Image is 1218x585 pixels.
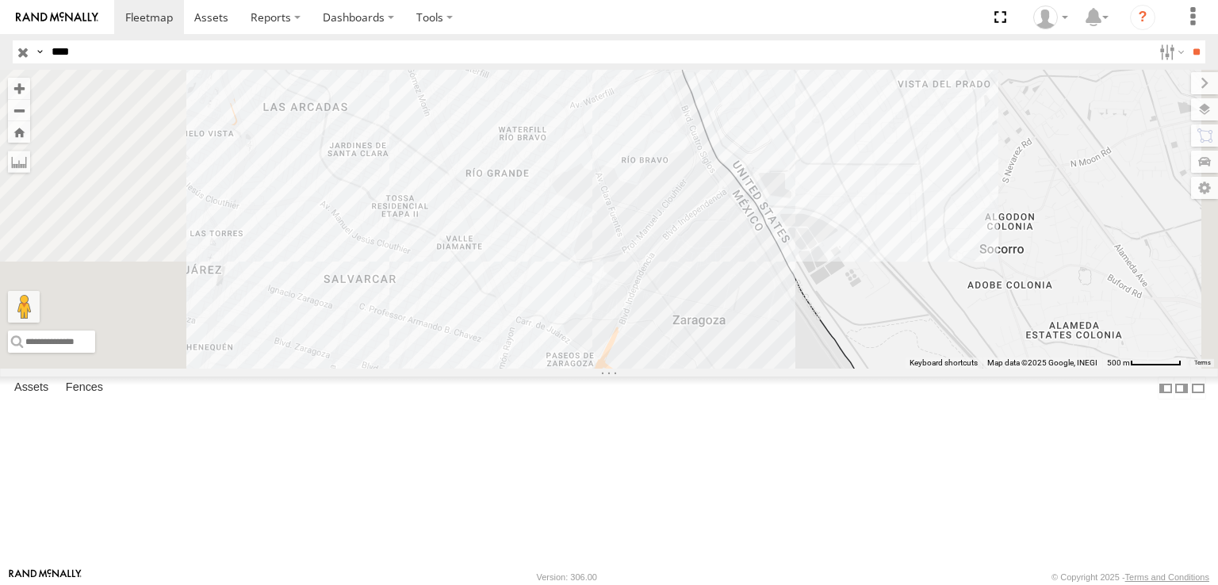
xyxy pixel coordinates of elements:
[1158,377,1174,400] label: Dock Summary Table to the Left
[8,151,30,173] label: Measure
[16,12,98,23] img: rand-logo.svg
[9,569,82,585] a: Visit our Website
[1153,40,1187,63] label: Search Filter Options
[1174,377,1189,400] label: Dock Summary Table to the Right
[1102,357,1186,369] button: Map Scale: 500 m per 61 pixels
[1130,5,1155,30] i: ?
[1125,572,1209,582] a: Terms and Conditions
[8,78,30,99] button: Zoom in
[537,572,597,582] div: Version: 306.00
[1194,359,1211,365] a: Terms (opens in new tab)
[33,40,46,63] label: Search Query
[1107,358,1130,367] span: 500 m
[910,357,978,369] button: Keyboard shortcuts
[6,377,56,400] label: Assets
[1028,6,1074,29] div: foxconn f
[1051,572,1209,582] div: © Copyright 2025 -
[58,377,111,400] label: Fences
[1190,377,1206,400] label: Hide Summary Table
[8,99,30,121] button: Zoom out
[8,121,30,143] button: Zoom Home
[1191,177,1218,199] label: Map Settings
[987,358,1097,367] span: Map data ©2025 Google, INEGI
[8,291,40,323] button: Drag Pegman onto the map to open Street View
